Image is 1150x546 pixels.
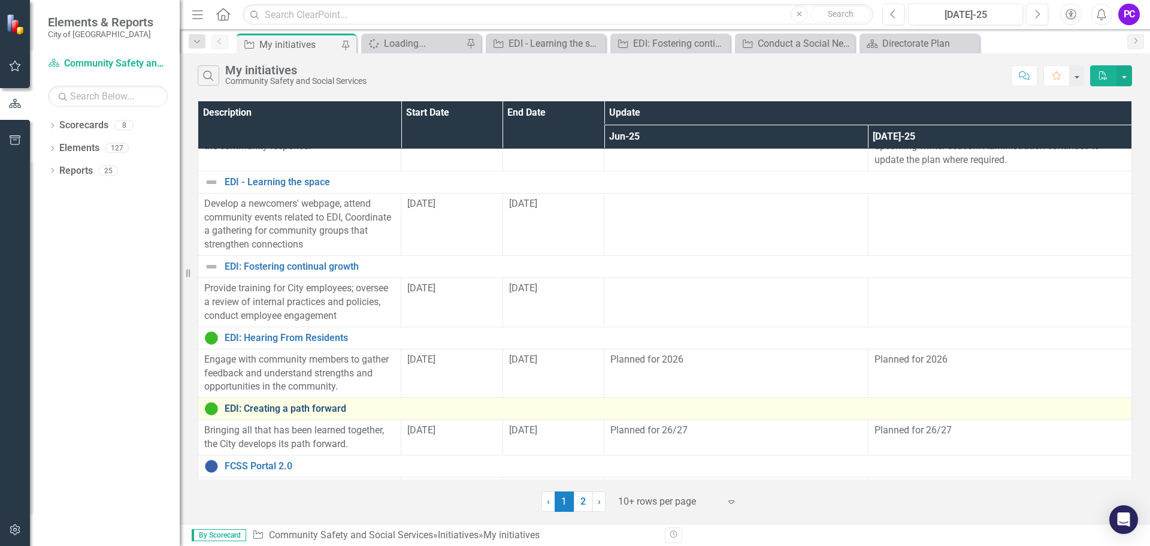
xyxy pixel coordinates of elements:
[868,193,1131,255] td: Double-Click to Edit
[610,424,861,438] p: Planned for 26/27
[868,349,1131,398] td: Double-Click to Edit
[604,477,868,526] td: Double-Click to Edit
[225,461,1125,472] a: FCSS Portal 2.0
[198,193,401,255] td: Double-Click to Edit
[225,77,367,86] div: Community Safety and Social Services
[1118,4,1140,25] button: PC
[198,171,1132,193] td: Double-Click to Edit Right Click for Context Menu
[407,424,435,436] span: [DATE]
[882,36,976,51] div: Directorate Plan
[198,349,401,398] td: Double-Click to Edit
[259,37,338,52] div: My initiatives
[48,57,168,71] a: Community Safety and Social Services
[509,36,603,51] div: EDI - Learning the space
[862,36,976,51] a: Directorate Plan
[48,15,153,29] span: Elements & Reports
[105,143,129,153] div: 127
[438,529,479,541] a: Initiatives
[483,529,540,541] div: My initiatives
[401,193,503,255] td: Double-Click to Edit
[758,36,852,51] div: Conduct a Social Needs Assessment
[204,331,219,345] img: Approved (Not Started)
[225,333,1125,343] a: EDI: Hearing From Residents
[509,282,537,294] span: [DATE]
[1109,505,1138,534] div: Open Intercom Messenger
[604,278,868,327] td: Double-Click to Edit
[604,420,868,455] td: Double-Click to Edit
[503,278,604,327] td: Double-Click to Edit
[503,349,604,398] td: Double-Click to Edit
[252,529,656,542] div: » »
[99,165,118,176] div: 25
[59,164,93,178] a: Reports
[198,327,1132,349] td: Double-Click to Edit Right Click for Context Menu
[269,529,433,541] a: Community Safety and Social Services
[874,353,1125,367] p: Planned for 2026
[6,13,27,34] img: ClearPoint Strategy
[204,459,219,473] img: Proposed
[547,496,550,507] span: ‹
[555,491,574,512] span: 1
[574,491,593,512] a: 2
[204,175,219,189] img: Not Defined
[509,424,537,436] span: [DATE]
[613,36,727,51] a: EDI: Fostering continual growth
[810,6,870,23] button: Search
[198,420,401,455] td: Double-Click to Edit
[48,29,153,39] small: City of [GEOGRAPHIC_DATA]
[868,477,1131,526] td: Double-Click to Edit
[503,193,604,255] td: Double-Click to Edit
[489,36,603,51] a: EDI - Learning the space
[225,403,1125,414] a: EDI: Creating a path forward
[828,9,854,19] span: Search
[204,282,388,321] span: Provide training for City employees; oversee a review of internal practices and policies, conduct...
[610,353,861,367] p: Planned for 2026
[912,8,1019,22] div: [DATE]-25
[407,354,435,365] span: [DATE]
[868,278,1131,327] td: Double-Click to Edit
[225,64,367,77] div: My initiatives
[604,349,868,398] td: Double-Click to Edit
[204,354,389,393] span: Engage with community members to gather feedback and understand strengths and opportunities in th...
[509,198,537,209] span: [DATE]
[598,496,601,507] span: ›
[401,278,503,327] td: Double-Click to Edit
[364,36,463,51] a: Loading...
[604,193,868,255] td: Double-Click to Edit
[243,4,873,25] input: Search ClearPoint...
[384,36,463,51] div: Loading...
[908,4,1023,25] button: [DATE]-25
[204,402,219,416] img: Approved (Not Started)
[198,398,1132,420] td: Double-Click to Edit Right Click for Context Menu
[503,477,604,526] td: Double-Click to Edit
[407,198,435,209] span: [DATE]
[407,282,435,294] span: [DATE]
[633,36,727,51] div: EDI: Fostering continual growth
[509,354,537,365] span: [DATE]
[225,177,1125,188] a: EDI - Learning the space
[225,261,1125,272] a: EDI: Fostering continual growth
[204,260,219,274] img: Not Defined
[503,420,604,455] td: Double-Click to Edit
[874,424,1125,438] p: Planned for 26/27
[192,529,246,541] span: By Scorecard
[198,455,1132,477] td: Double-Click to Edit Right Click for Context Menu
[738,36,852,51] a: Conduct a Social Needs Assessment
[401,349,503,398] td: Double-Click to Edit
[198,256,1132,278] td: Double-Click to Edit Right Click for Context Menu
[868,420,1131,455] td: Double-Click to Edit
[401,420,503,455] td: Double-Click to Edit
[48,86,168,107] input: Search Below...
[198,477,401,526] td: Double-Click to Edit
[114,120,134,131] div: 8
[198,278,401,327] td: Double-Click to Edit
[59,141,99,155] a: Elements
[401,477,503,526] td: Double-Click to Edit
[59,119,108,132] a: Scorecards
[204,424,384,450] span: Bringing all that has been learned together, the City develops its path forward.
[204,198,391,251] span: Develop a newcomers' webpage, attend community events related to EDI, Coordinate a gathering for ...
